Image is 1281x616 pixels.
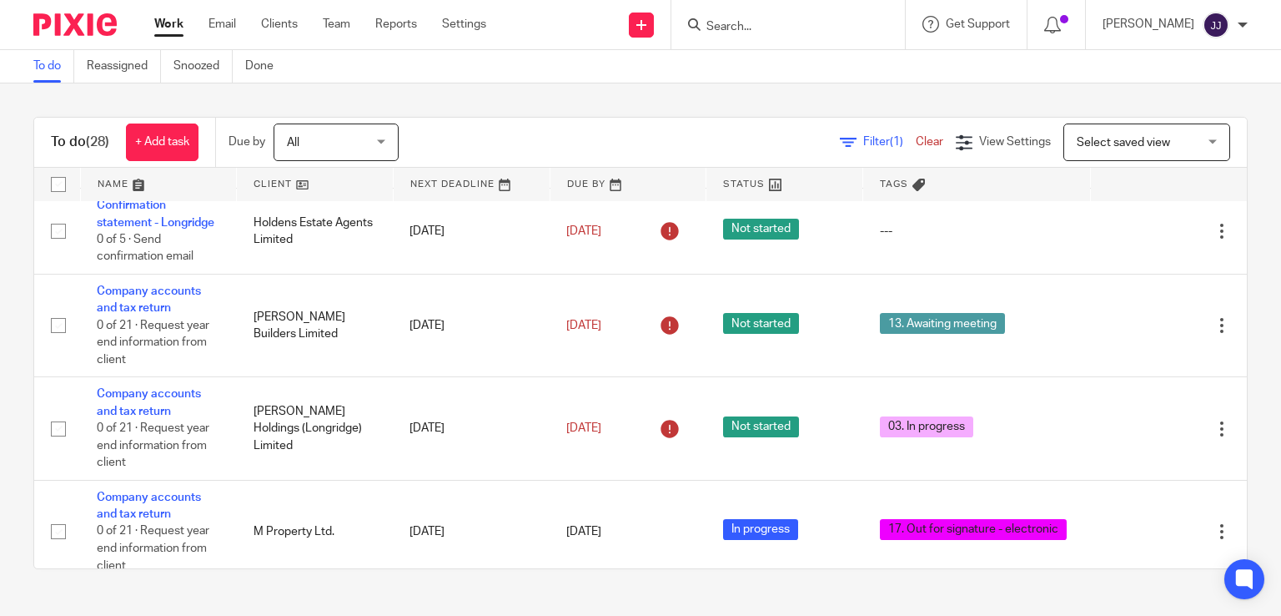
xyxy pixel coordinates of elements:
[154,16,183,33] a: Work
[261,16,298,33] a: Clients
[1203,12,1229,38] img: svg%3E
[126,124,198,161] a: + Add task
[173,50,233,83] a: Snoozed
[880,519,1067,540] span: 17. Out for signature - electronic
[97,320,209,366] span: 0 of 21 · Request year end information from client
[86,135,109,149] span: (28)
[97,492,201,520] a: Company accounts and tax return
[229,134,265,150] p: Due by
[916,136,943,148] a: Clear
[723,219,799,240] span: Not started
[51,134,109,151] h1: To do
[237,189,394,275] td: Holdens Estate Agents Limited
[393,275,550,377] td: [DATE]
[566,225,601,237] span: [DATE]
[393,480,550,583] td: [DATE]
[863,136,916,148] span: Filter
[87,50,161,83] a: Reassigned
[566,422,601,434] span: [DATE]
[946,18,1010,30] span: Get Support
[393,377,550,480] td: [DATE]
[890,136,903,148] span: (1)
[208,16,236,33] a: Email
[97,388,201,417] a: Company accounts and tax return
[1103,16,1194,33] p: [PERSON_NAME]
[880,223,1074,240] div: ---
[97,234,193,263] span: 0 of 5 · Send confirmation email
[880,179,908,189] span: Tags
[97,526,209,572] span: 0 of 21 · Request year end information from client
[287,137,299,149] span: All
[323,16,350,33] a: Team
[723,519,798,540] span: In progress
[97,285,201,314] a: Company accounts and tax return
[237,275,394,377] td: [PERSON_NAME] Builders Limited
[33,50,74,83] a: To do
[979,136,1051,148] span: View Settings
[237,377,394,480] td: [PERSON_NAME] Holdings (Longridge) Limited
[442,16,486,33] a: Settings
[566,526,601,538] span: [DATE]
[705,20,855,35] input: Search
[566,320,601,331] span: [DATE]
[723,417,799,437] span: Not started
[237,480,394,583] td: M Property Ltd.
[1077,137,1170,149] span: Select saved view
[33,13,117,36] img: Pixie
[880,313,1005,334] span: 13. Awaiting meeting
[245,50,286,83] a: Done
[375,16,417,33] a: Reports
[723,313,799,334] span: Not started
[97,422,209,468] span: 0 of 21 · Request year end information from client
[880,417,973,437] span: 03. In progress
[97,199,214,228] a: Confirmation statement - Longridge
[393,189,550,275] td: [DATE]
